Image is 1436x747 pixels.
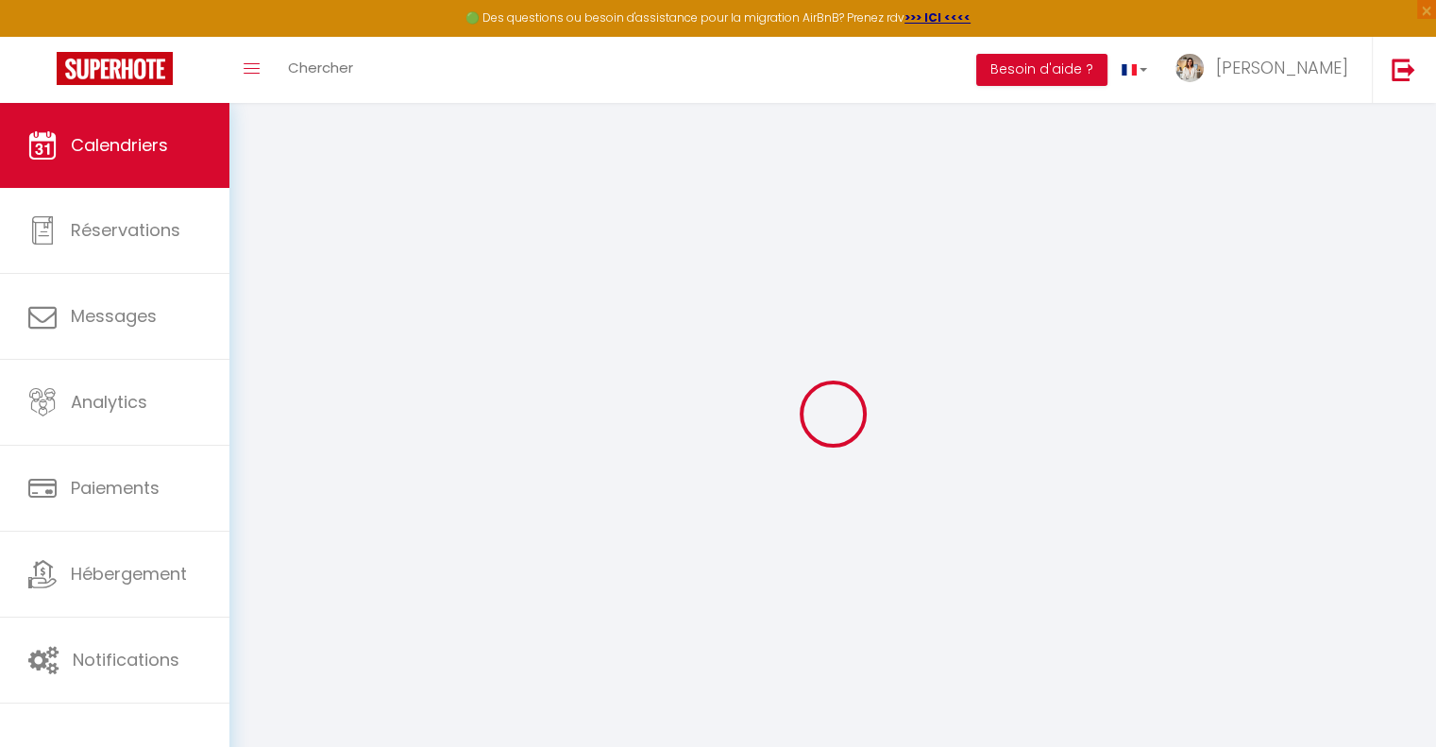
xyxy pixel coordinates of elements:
[976,54,1107,86] button: Besoin d'aide ?
[57,52,173,85] img: Super Booking
[1161,37,1372,103] a: ... [PERSON_NAME]
[71,304,157,328] span: Messages
[71,476,160,500] span: Paiements
[73,648,179,671] span: Notifications
[71,218,180,242] span: Réservations
[71,562,187,586] span: Hébergement
[1175,54,1204,82] img: ...
[288,58,353,77] span: Chercher
[71,390,147,414] span: Analytics
[904,9,971,25] a: >>> ICI <<<<
[1216,56,1348,79] span: [PERSON_NAME]
[274,37,367,103] a: Chercher
[71,133,168,157] span: Calendriers
[1392,58,1415,81] img: logout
